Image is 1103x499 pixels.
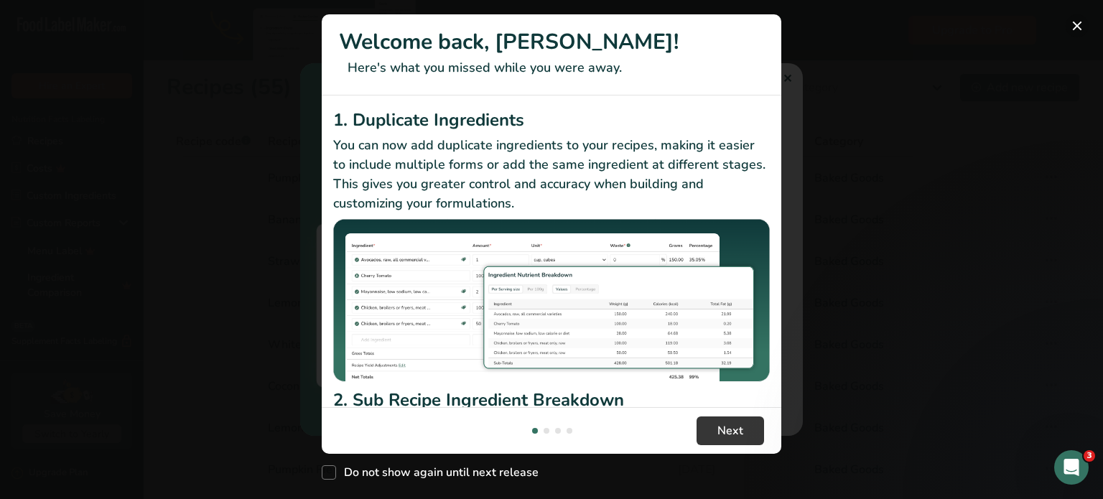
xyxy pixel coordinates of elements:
img: Duplicate Ingredients [333,219,770,382]
iframe: Intercom live chat [1054,450,1089,485]
span: Next [717,422,743,439]
button: Next [697,416,764,445]
p: You can now add duplicate ingredients to your recipes, making it easier to include multiple forms... [333,136,770,213]
span: Do not show again until next release [336,465,539,480]
h2: 2. Sub Recipe Ingredient Breakdown [333,387,770,413]
span: 3 [1084,450,1095,462]
h2: 1. Duplicate Ingredients [333,107,770,133]
h1: Welcome back, [PERSON_NAME]! [339,26,764,58]
p: Here's what you missed while you were away. [339,58,764,78]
